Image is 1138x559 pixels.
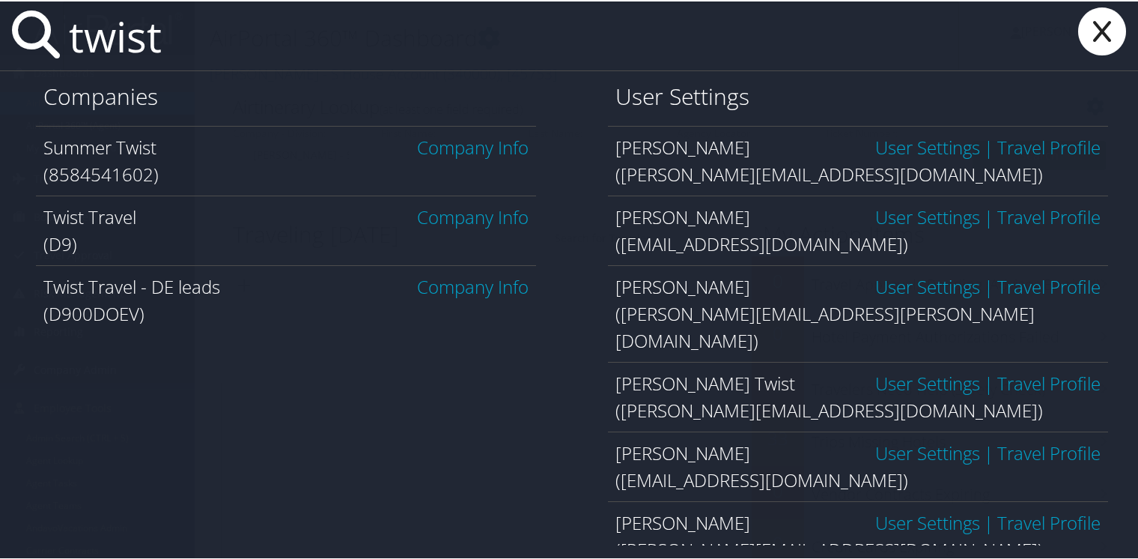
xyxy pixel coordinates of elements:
[875,203,980,228] a: User Settings
[875,369,980,394] a: User Settings
[417,133,529,158] a: Company Info
[417,203,529,228] a: Company Info
[615,465,1101,492] div: ([EMAIL_ADDRESS][DOMAIN_NAME])
[43,299,529,326] div: (D900DOEV)
[875,273,980,297] a: User Settings
[980,133,997,158] span: |
[875,509,980,534] a: User Settings
[615,509,750,534] span: [PERSON_NAME]
[997,133,1101,158] a: View OBT Profile
[997,439,1101,464] a: View OBT Profile
[997,273,1101,297] a: View OBT Profile
[43,133,156,158] span: Summer Twist
[417,273,529,297] a: Company Info
[997,203,1101,228] a: View OBT Profile
[615,396,1101,423] div: ([PERSON_NAME][EMAIL_ADDRESS][DOMAIN_NAME])
[615,229,1101,256] div: ([EMAIL_ADDRESS][DOMAIN_NAME])
[615,299,1101,353] div: ([PERSON_NAME][EMAIL_ADDRESS][PERSON_NAME][DOMAIN_NAME])
[43,229,529,256] div: (D9)
[980,369,997,394] span: |
[43,273,220,297] span: Twist Travel - DE leads
[980,439,997,464] span: |
[43,79,529,111] h1: Companies
[43,203,136,228] span: Twist Travel
[980,509,997,534] span: |
[875,133,980,158] a: User Settings
[615,160,1101,187] div: ([PERSON_NAME][EMAIL_ADDRESS][DOMAIN_NAME])
[980,273,997,297] span: |
[980,203,997,228] span: |
[997,369,1101,394] a: View OBT Profile
[615,369,795,394] span: [PERSON_NAME] Twist
[615,273,750,297] span: [PERSON_NAME]
[615,79,1101,111] h1: User Settings
[43,160,529,187] div: (8584541602)
[615,203,750,228] span: [PERSON_NAME]
[615,439,750,464] span: [PERSON_NAME]
[875,439,980,464] a: User Settings
[997,509,1101,534] a: View OBT Profile
[615,133,750,158] span: [PERSON_NAME]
